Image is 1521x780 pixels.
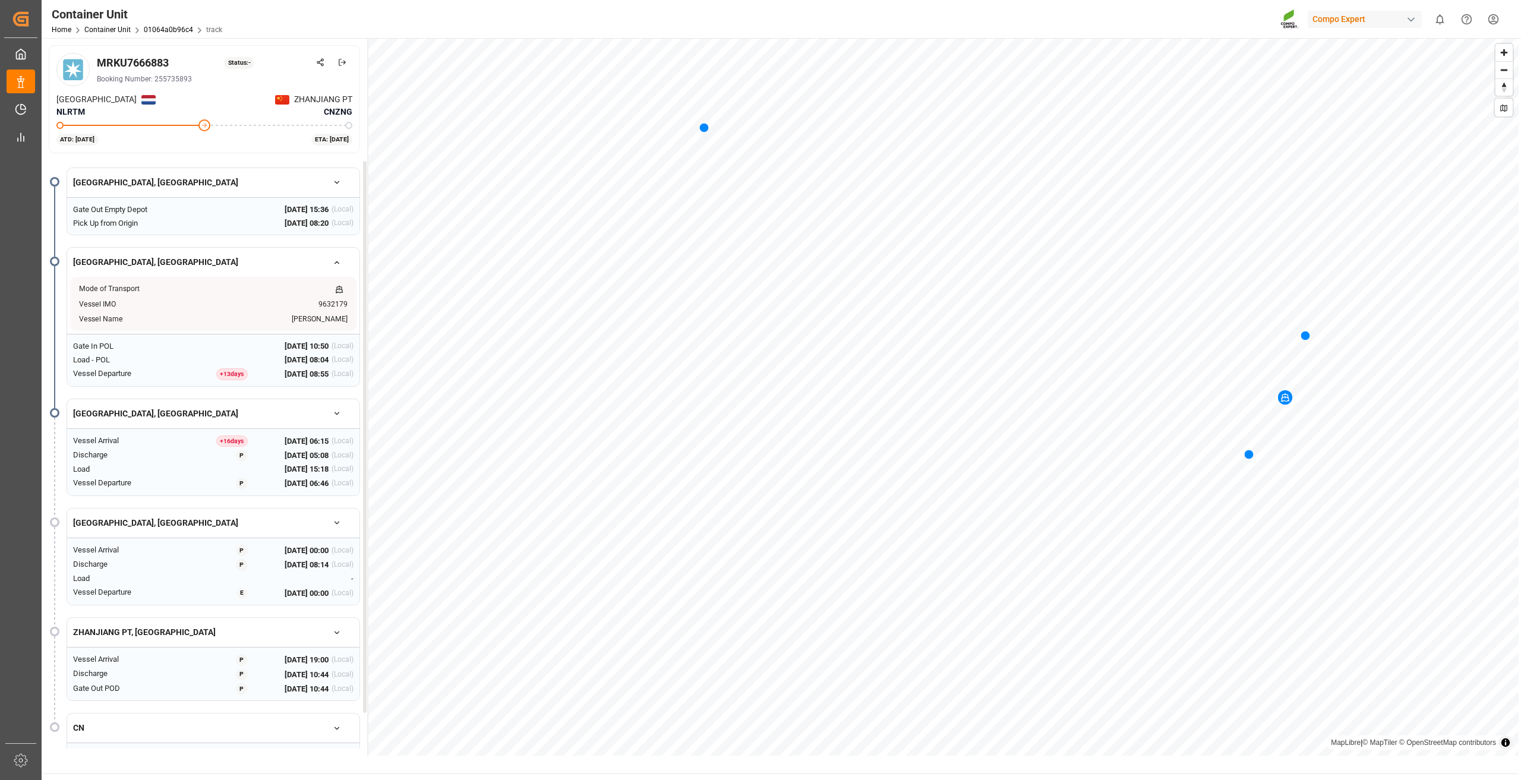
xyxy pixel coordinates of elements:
[292,314,348,325] div: [PERSON_NAME]
[236,669,248,681] div: P
[216,435,248,447] div: + 16 day s
[67,172,359,193] button: [GEOGRAPHIC_DATA], [GEOGRAPHIC_DATA]
[73,354,177,366] div: Load - POL
[73,653,177,666] div: Vessel Arrival
[332,217,354,229] div: (Local)
[294,93,352,106] span: ZHANJIANG PT
[73,340,177,352] div: Gate In POL
[1453,6,1480,33] button: Help Center
[1308,11,1422,28] div: Compo Expert
[58,55,88,84] img: Carrier Logo
[332,478,354,490] div: (Local)
[1427,6,1453,33] button: show 0 new notifications
[52,5,222,23] div: Container Unit
[332,669,354,681] div: (Local)
[285,588,329,599] span: [DATE] 00:00
[285,545,329,557] span: [DATE] 00:00
[67,403,359,424] button: [GEOGRAPHIC_DATA], [GEOGRAPHIC_DATA]
[73,463,177,475] div: Load
[223,683,260,695] button: P
[67,252,359,273] button: [GEOGRAPHIC_DATA], [GEOGRAPHIC_DATA]
[1278,390,1292,405] div: Map marker
[285,478,329,490] span: [DATE] 06:46
[285,683,329,695] span: [DATE] 10:44
[144,26,193,34] a: 01064a0b96c4
[285,435,329,447] span: [DATE] 06:15
[236,450,248,462] div: P
[79,314,123,325] div: Vessel Name
[73,558,177,571] div: Discharge
[1331,737,1496,749] div: |
[79,284,140,295] div: Mode of Transport
[73,477,177,490] div: Vessel Departure
[236,654,248,666] div: P
[285,340,329,352] span: [DATE] 10:50
[260,573,354,585] div: -
[223,477,260,490] button: P
[1301,329,1310,341] div: Map marker
[223,668,260,680] button: P
[285,669,329,681] span: [DATE] 10:44
[223,449,260,462] button: P
[223,558,260,571] button: P
[223,653,260,666] button: P
[73,586,177,599] div: Vessel Departure
[67,513,359,533] button: [GEOGRAPHIC_DATA], [GEOGRAPHIC_DATA]
[73,368,177,380] div: Vessel Departure
[324,106,352,118] span: CNZNG
[84,26,131,34] a: Container Unit
[97,55,169,71] div: MRKU7666883
[285,450,329,462] span: [DATE] 05:08
[699,121,709,133] div: Map marker
[332,340,354,352] div: (Local)
[236,588,248,599] div: E
[332,654,354,666] div: (Local)
[332,204,354,216] div: (Local)
[67,277,359,334] div: [GEOGRAPHIC_DATA], [GEOGRAPHIC_DATA]
[332,463,354,475] div: (Local)
[67,622,359,643] button: ZHANJIANG PT, [GEOGRAPHIC_DATA]
[368,38,1519,756] canvas: Map
[223,544,260,557] button: P
[73,544,177,557] div: Vessel Arrival
[236,478,248,490] div: P
[1308,8,1427,30] button: Compo Expert
[285,654,329,666] span: [DATE] 19:00
[1280,9,1299,30] img: Screenshot%202023-09-29%20at%2010.02.21.png_1712312052.png
[73,573,177,585] div: Load
[73,449,177,462] div: Discharge
[216,368,248,380] div: + 13 day s
[332,368,354,380] div: (Local)
[67,718,359,738] button: CN
[1498,735,1513,750] summary: Toggle attribution
[56,107,85,116] span: NLRTM
[224,57,254,69] div: Status: -
[1495,61,1513,78] button: Zoom out
[236,545,248,557] div: P
[332,559,354,571] div: (Local)
[1244,448,1254,460] div: Map marker
[275,95,289,105] img: Netherlands
[285,204,329,216] span: [DATE] 15:36
[332,588,354,599] div: (Local)
[285,217,329,229] span: [DATE] 08:20
[236,559,248,571] div: P
[1362,738,1397,747] a: © MapTiler
[1331,738,1361,747] a: MapLibre
[52,26,71,34] a: Home
[97,74,352,84] div: Booking Number: 255735893
[285,354,329,366] span: [DATE] 08:04
[332,683,354,695] div: (Local)
[332,450,354,462] div: (Local)
[285,368,329,380] span: [DATE] 08:55
[73,668,177,680] div: Discharge
[236,683,248,695] div: P
[141,95,156,105] img: Netherlands
[1495,44,1513,61] button: Zoom in
[56,93,137,106] span: [GEOGRAPHIC_DATA]
[73,435,177,447] div: Vessel Arrival
[1399,738,1496,747] a: © OpenStreetMap contributors
[56,134,99,146] div: ATD: [DATE]
[311,134,353,146] div: ETA: [DATE]
[318,299,348,310] div: 9632179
